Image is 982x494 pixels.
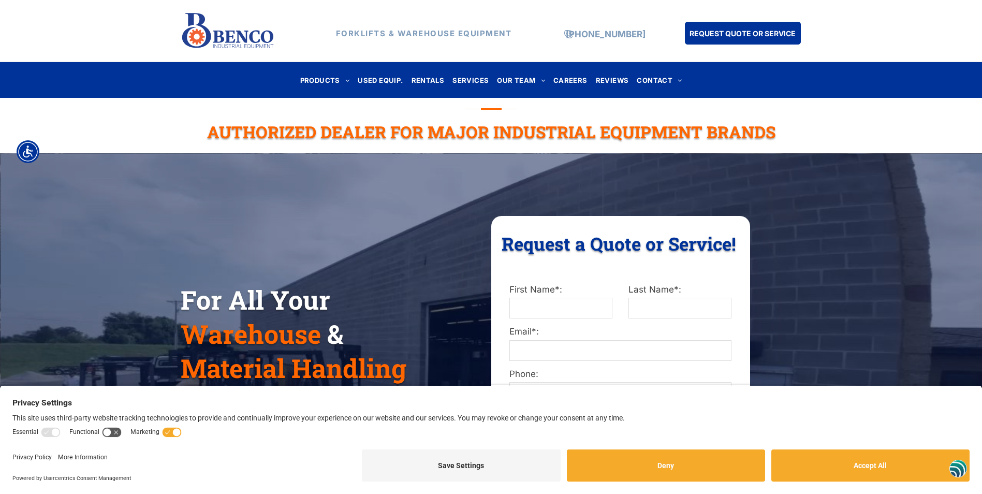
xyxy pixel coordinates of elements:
span: Material Handling [181,351,406,385]
label: Last Name*: [628,283,731,297]
span: & [327,317,343,351]
a: CONTACT [633,73,686,87]
div: Accessibility Menu [17,140,39,163]
span: REQUEST QUOTE OR SERVICE [690,24,796,43]
a: SERVICES [448,73,493,87]
label: First Name*: [509,283,612,297]
a: CAREERS [549,73,592,87]
a: RENTALS [407,73,449,87]
a: REVIEWS [592,73,633,87]
a: USED EQUIP. [354,73,407,87]
span: Warehouse [181,317,321,351]
label: Email*: [509,325,731,339]
span: For All Your [181,283,330,317]
a: REQUEST QUOTE OR SERVICE [685,22,801,45]
a: OUR TEAM [493,73,549,87]
a: PRODUCTS [296,73,354,87]
img: svg+xml;base64,PHN2ZyB3aWR0aD0iNDgiIGhlaWdodD0iNDgiIHZpZXdCb3g9IjAgMCA0OCA0OCIgZmlsbD0ibm9uZSIgeG... [949,459,967,478]
label: Phone: [509,368,731,381]
strong: FORKLIFTS & WAREHOUSE EQUIPMENT [336,28,512,38]
a: [PHONE_NUMBER] [566,29,646,39]
span: Authorized Dealer For Major Industrial Equipment Brands [207,121,775,143]
span: Request a Quote or Service! [502,231,736,255]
